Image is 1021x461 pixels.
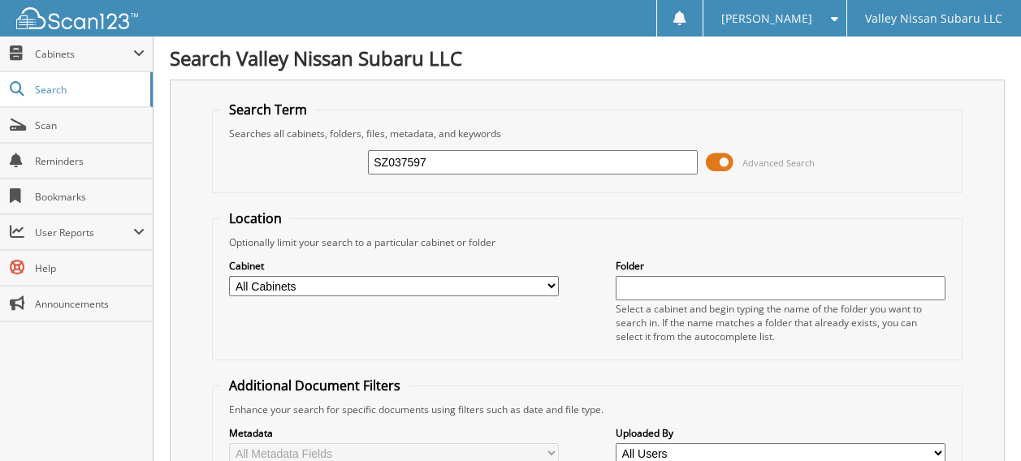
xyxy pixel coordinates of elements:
div: Optionally limit your search to a particular cabinet or folder [221,235,953,249]
span: Cabinets [35,47,133,61]
img: scan123-logo-white.svg [16,7,138,29]
span: Reminders [35,154,145,168]
div: Searches all cabinets, folders, files, metadata, and keywords [221,127,953,140]
label: Cabinet [229,259,559,273]
span: Announcements [35,297,145,311]
span: [PERSON_NAME] [721,14,812,24]
iframe: Chat Widget [940,383,1021,461]
span: Help [35,261,145,275]
label: Metadata [229,426,559,440]
label: Folder [616,259,945,273]
legend: Location [221,209,290,227]
legend: Search Term [221,101,315,118]
legend: Additional Document Filters [221,377,409,394]
span: Advanced Search [742,157,815,169]
div: Select a cabinet and begin typing the name of the folder you want to search in. If the name match... [616,302,945,343]
span: Valley Nissan Subaru LLC [865,14,1002,24]
span: User Reports [35,226,133,239]
span: Bookmarks [35,190,145,204]
div: Enhance your search for specific documents using filters such as date and file type. [221,403,953,416]
h1: Search Valley Nissan Subaru LLC [170,45,1005,71]
span: Search [35,83,142,97]
span: Scan [35,118,145,132]
label: Uploaded By [616,426,945,440]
